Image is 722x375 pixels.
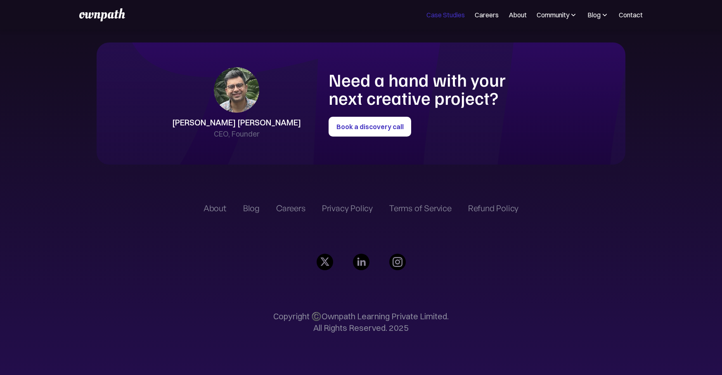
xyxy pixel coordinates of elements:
[214,128,260,140] div: CEO, Founder
[243,203,260,213] a: Blog
[619,10,643,20] a: Contact
[509,10,527,20] a: About
[276,203,305,213] a: Careers
[273,311,449,334] p: Copyright ©️Ownpath Learning Private Limited. All Rights Reserved. 2025
[389,203,452,213] a: Terms of Service
[587,10,609,20] div: Blog
[329,71,534,106] h1: Need a hand with your next creative project?
[537,10,569,20] div: Community
[468,203,518,213] a: Refund Policy
[329,117,411,137] a: Book a discovery call
[537,10,578,20] div: Community
[475,10,499,20] a: Careers
[322,203,373,213] a: Privacy Policy
[587,10,601,20] div: Blog
[204,203,227,213] a: About
[172,117,301,128] div: [PERSON_NAME] [PERSON_NAME]
[426,10,465,20] a: Case Studies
